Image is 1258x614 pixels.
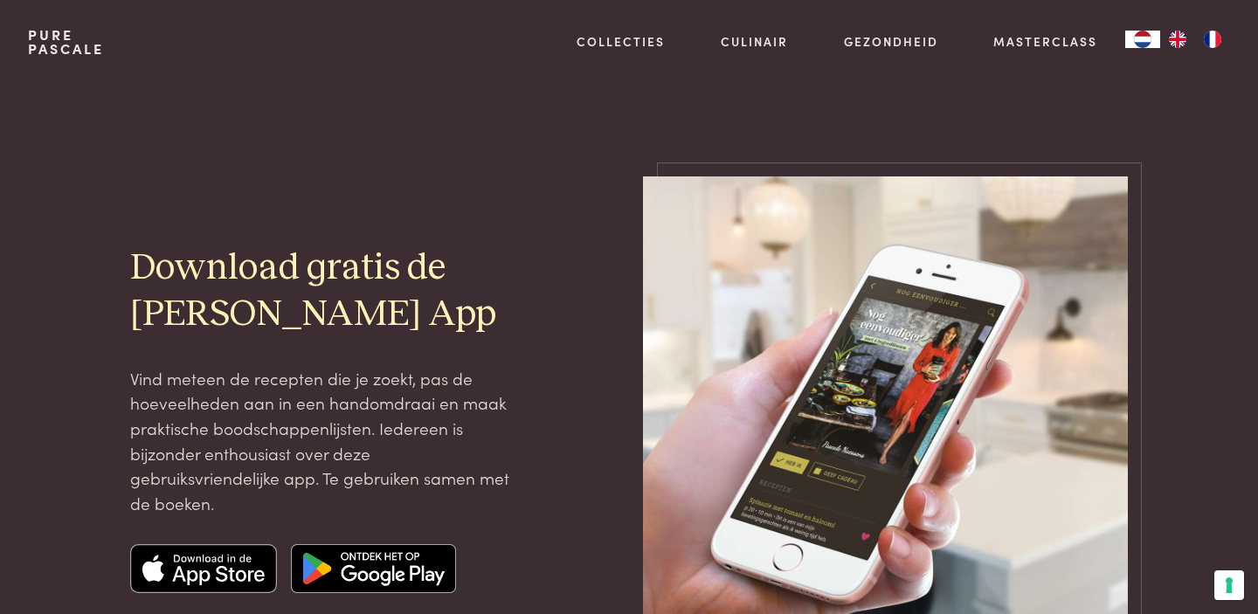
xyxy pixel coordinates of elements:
ul: Language list [1160,31,1230,48]
div: Language [1125,31,1160,48]
a: FR [1195,31,1230,48]
img: Google app store [291,544,456,593]
a: PurePascale [28,28,104,56]
img: Apple app store [130,544,277,593]
a: EN [1160,31,1195,48]
a: Collecties [577,32,665,51]
p: Vind meteen de recepten die je zoekt, pas de hoeveelheden aan in een handomdraai en maak praktisc... [130,366,513,516]
a: Culinair [721,32,788,51]
a: NL [1125,31,1160,48]
a: Gezondheid [844,32,938,51]
h2: Download gratis de [PERSON_NAME] App [130,245,513,338]
a: Masterclass [993,32,1097,51]
aside: Language selected: Nederlands [1125,31,1230,48]
button: Uw voorkeuren voor toestemming voor trackingtechnologieën [1214,570,1244,600]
